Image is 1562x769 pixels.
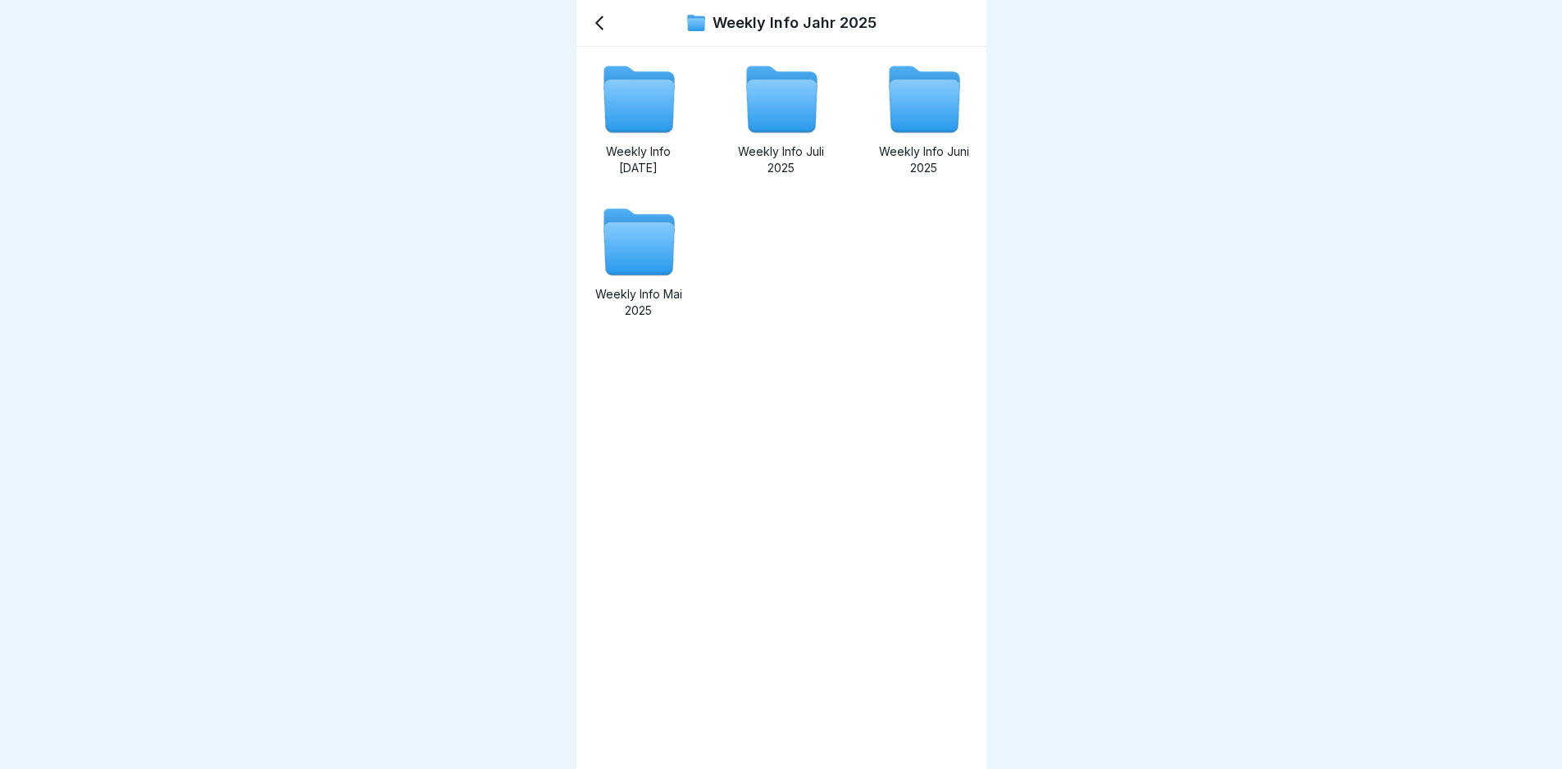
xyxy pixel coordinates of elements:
[713,14,877,32] p: Weekly Info Jahr 2025
[590,60,688,176] a: Weekly Info [DATE]
[875,143,973,176] p: Weekly Info Juni 2025
[590,286,688,319] p: Weekly Info Mai 2025
[590,143,688,176] p: Weekly Info [DATE]
[590,202,688,319] a: Weekly Info Mai 2025
[732,60,831,176] a: Weekly Info Juli 2025
[875,60,973,176] a: Weekly Info Juni 2025
[732,143,831,176] p: Weekly Info Juli 2025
